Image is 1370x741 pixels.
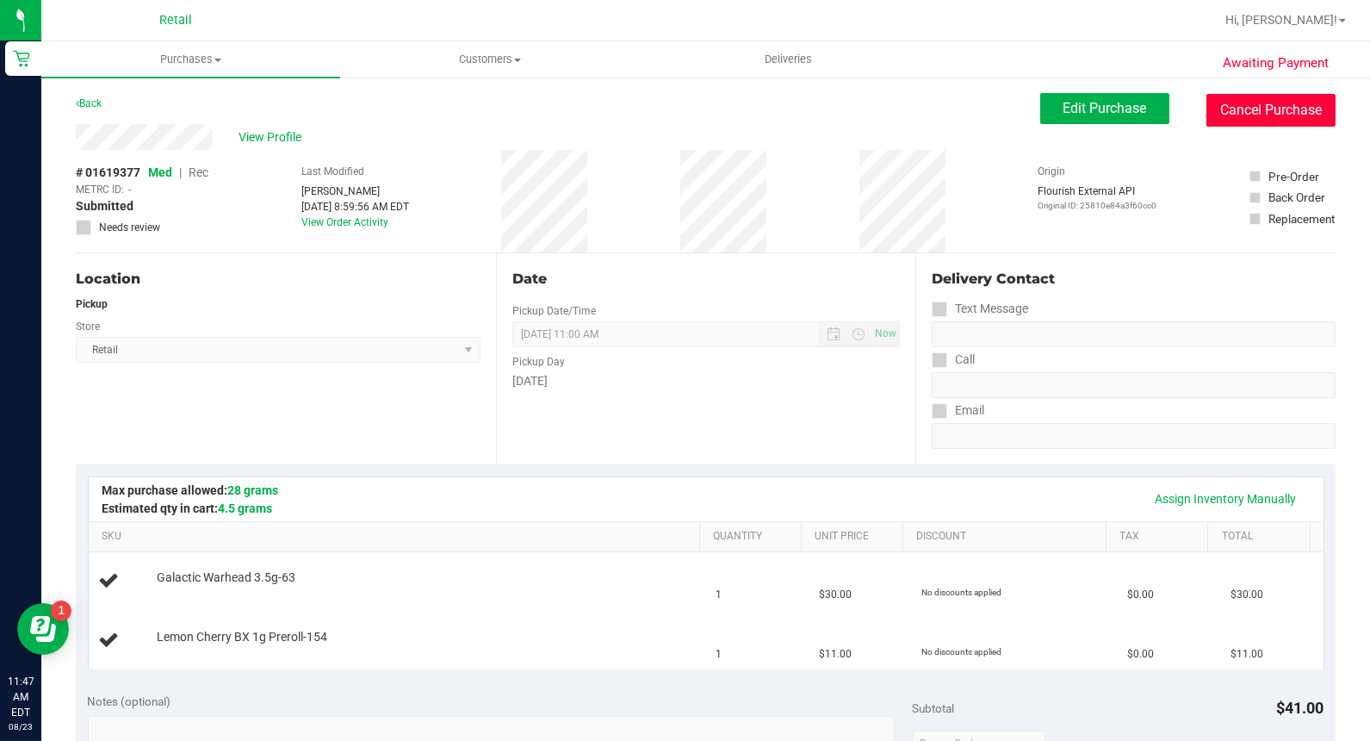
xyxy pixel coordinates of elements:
[179,165,182,179] span: |
[76,182,124,197] span: METRC ID:
[189,165,208,179] span: Rec
[741,52,835,67] span: Deliveries
[1268,210,1335,227] div: Replacement
[1206,94,1336,127] button: Cancel Purchase
[76,319,100,334] label: Store
[76,197,133,215] span: Submitted
[88,694,171,708] span: Notes (optional)
[912,701,954,715] span: Subtotal
[17,603,69,655] iframe: Resource center
[716,587,722,603] span: 1
[932,269,1336,290] div: Delivery Contact
[1038,199,1156,212] p: Original ID: 25810e84a3f60cc0
[1063,100,1147,116] span: Edit Purchase
[1268,168,1319,185] div: Pre-Order
[76,97,102,109] a: Back
[932,398,984,423] label: Email
[815,530,896,544] a: Unit Price
[1128,646,1155,663] span: $0.00
[76,269,480,290] div: Location
[1231,587,1263,603] span: $30.00
[41,52,340,67] span: Purchases
[1040,93,1169,124] button: Edit Purchase
[148,165,172,179] span: Med
[1038,184,1156,212] div: Flourish External API
[716,646,722,663] span: 1
[932,372,1336,398] input: Format: (999) 999-9999
[916,530,1100,544] a: Discount
[1128,587,1155,603] span: $0.00
[1277,699,1324,717] span: $41.00
[51,601,71,621] iframe: Resource center unread badge
[512,372,901,390] div: [DATE]
[639,41,938,78] a: Deliveries
[1222,530,1304,544] a: Total
[512,303,596,319] label: Pickup Date/Time
[157,570,295,586] span: Galactic Warhead 3.5g-63
[340,41,639,78] a: Customers
[1223,53,1329,73] span: Awaiting Payment
[239,128,307,146] span: View Profile
[1038,164,1065,179] label: Origin
[819,646,852,663] span: $11.00
[1231,646,1263,663] span: $11.00
[76,164,140,182] span: # 01619377
[1120,530,1202,544] a: Tax
[159,13,192,28] span: Retail
[932,296,1028,321] label: Text Message
[1268,189,1325,206] div: Back Order
[1144,484,1308,514] a: Assign Inventory Manually
[922,588,1002,597] span: No discounts applied
[8,674,34,720] p: 11:47 AM EDT
[301,164,364,179] label: Last Modified
[218,501,272,515] span: 4.5 grams
[41,41,340,78] a: Purchases
[128,182,131,197] span: -
[13,50,30,67] inline-svg: Retail
[301,184,409,199] div: [PERSON_NAME]
[102,530,692,544] a: SKU
[819,587,852,603] span: $30.00
[932,321,1336,347] input: Format: (999) 999-9999
[1225,13,1337,27] span: Hi, [PERSON_NAME]!
[227,483,278,497] span: 28 grams
[512,354,565,370] label: Pickup Day
[932,347,975,372] label: Call
[301,199,409,215] div: [DATE] 8:59:56 AM EDT
[301,216,388,228] a: View Order Activity
[713,530,795,544] a: Quantity
[512,269,901,290] div: Date
[922,647,1002,657] span: No discounts applied
[157,629,327,645] span: Lemon Cherry BX 1g Preroll-154
[99,220,160,235] span: Needs review
[8,720,34,733] p: 08/23
[102,483,278,497] span: Max purchase allowed:
[102,501,272,515] span: Estimated qty in cart:
[341,52,638,67] span: Customers
[76,298,108,310] strong: Pickup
